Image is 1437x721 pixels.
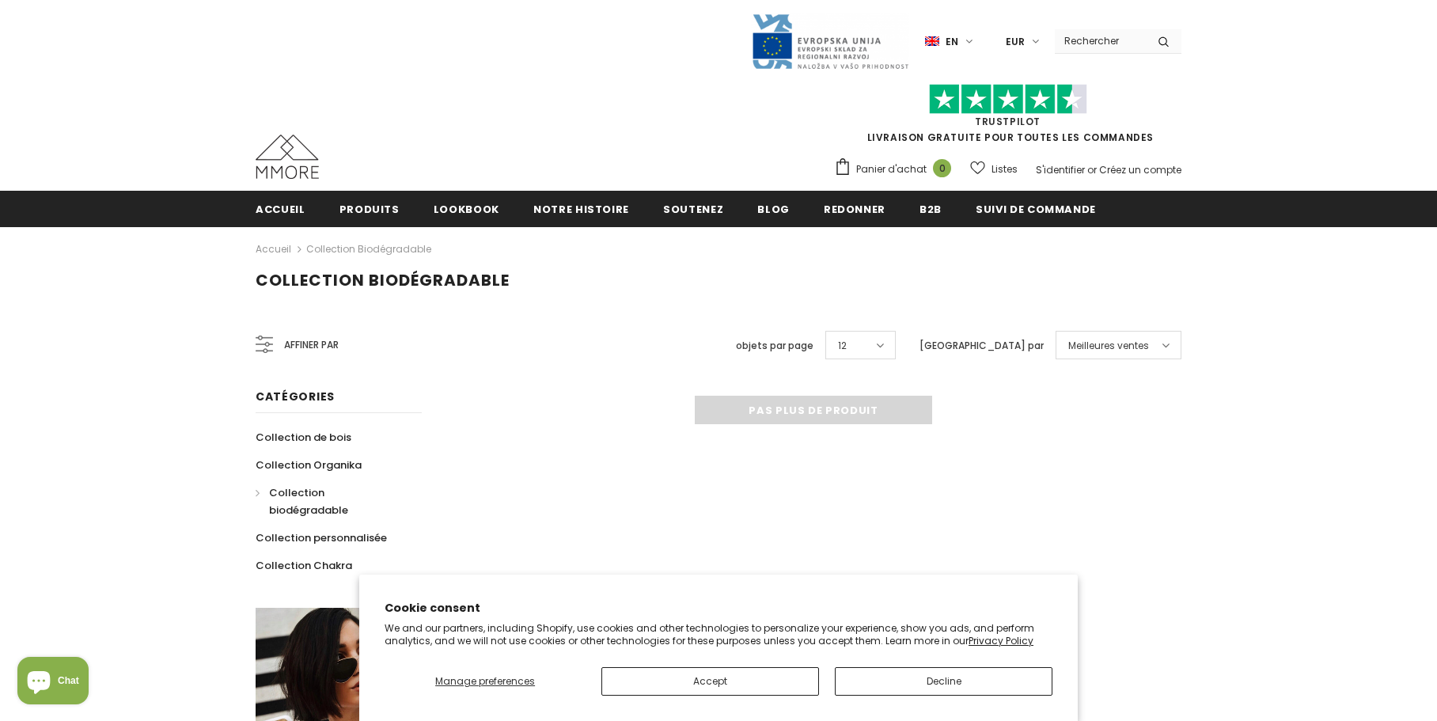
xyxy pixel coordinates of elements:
[256,430,351,445] span: Collection de bois
[256,530,387,545] span: Collection personnalisée
[533,191,629,226] a: Notre histoire
[256,479,404,524] a: Collection biodégradable
[835,667,1052,696] button: Decline
[269,485,348,518] span: Collection biodégradable
[1068,338,1149,354] span: Meilleures ventes
[970,155,1018,183] a: Listes
[824,202,885,217] span: Redonner
[925,35,939,48] img: i-lang-1.png
[306,242,431,256] a: Collection biodégradable
[976,202,1096,217] span: Suivi de commande
[1006,34,1025,50] span: EUR
[256,423,351,451] a: Collection de bois
[601,667,819,696] button: Accept
[834,91,1181,144] span: LIVRAISON GRATUITE POUR TOUTES LES COMMANDES
[256,240,291,259] a: Accueil
[1087,163,1097,176] span: or
[969,634,1033,647] a: Privacy Policy
[435,674,535,688] span: Manage preferences
[919,191,942,226] a: B2B
[663,191,723,226] a: soutenez
[339,202,400,217] span: Produits
[946,34,958,50] span: en
[751,34,909,47] a: Javni Razpis
[757,191,790,226] a: Blog
[856,161,927,177] span: Panier d'achat
[434,191,499,226] a: Lookbook
[834,157,959,181] a: Panier d'achat 0
[256,451,362,479] a: Collection Organika
[919,338,1044,354] label: [GEOGRAPHIC_DATA] par
[976,191,1096,226] a: Suivi de commande
[256,135,319,179] img: Cas MMORE
[919,202,942,217] span: B2B
[256,552,352,579] a: Collection Chakra
[991,161,1018,177] span: Listes
[13,657,93,708] inbox-online-store-chat: Shopify online store chat
[385,667,586,696] button: Manage preferences
[933,159,951,177] span: 0
[256,558,352,573] span: Collection Chakra
[385,600,1052,617] h2: Cookie consent
[736,338,813,354] label: objets par page
[757,202,790,217] span: Blog
[1099,163,1181,176] a: Créez un compte
[838,338,847,354] span: 12
[929,84,1087,115] img: Faites confiance aux étoiles pilotes
[256,202,305,217] span: Accueil
[256,269,510,291] span: Collection biodégradable
[256,524,387,552] a: Collection personnalisée
[385,622,1052,647] p: We and our partners, including Shopify, use cookies and other technologies to personalize your ex...
[824,191,885,226] a: Redonner
[533,202,629,217] span: Notre histoire
[434,202,499,217] span: Lookbook
[339,191,400,226] a: Produits
[751,13,909,70] img: Javni Razpis
[256,389,335,404] span: Catégories
[256,191,305,226] a: Accueil
[284,336,339,354] span: Affiner par
[256,457,362,472] span: Collection Organika
[1055,29,1146,52] input: Search Site
[975,115,1041,128] a: TrustPilot
[663,202,723,217] span: soutenez
[1036,163,1085,176] a: S'identifier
